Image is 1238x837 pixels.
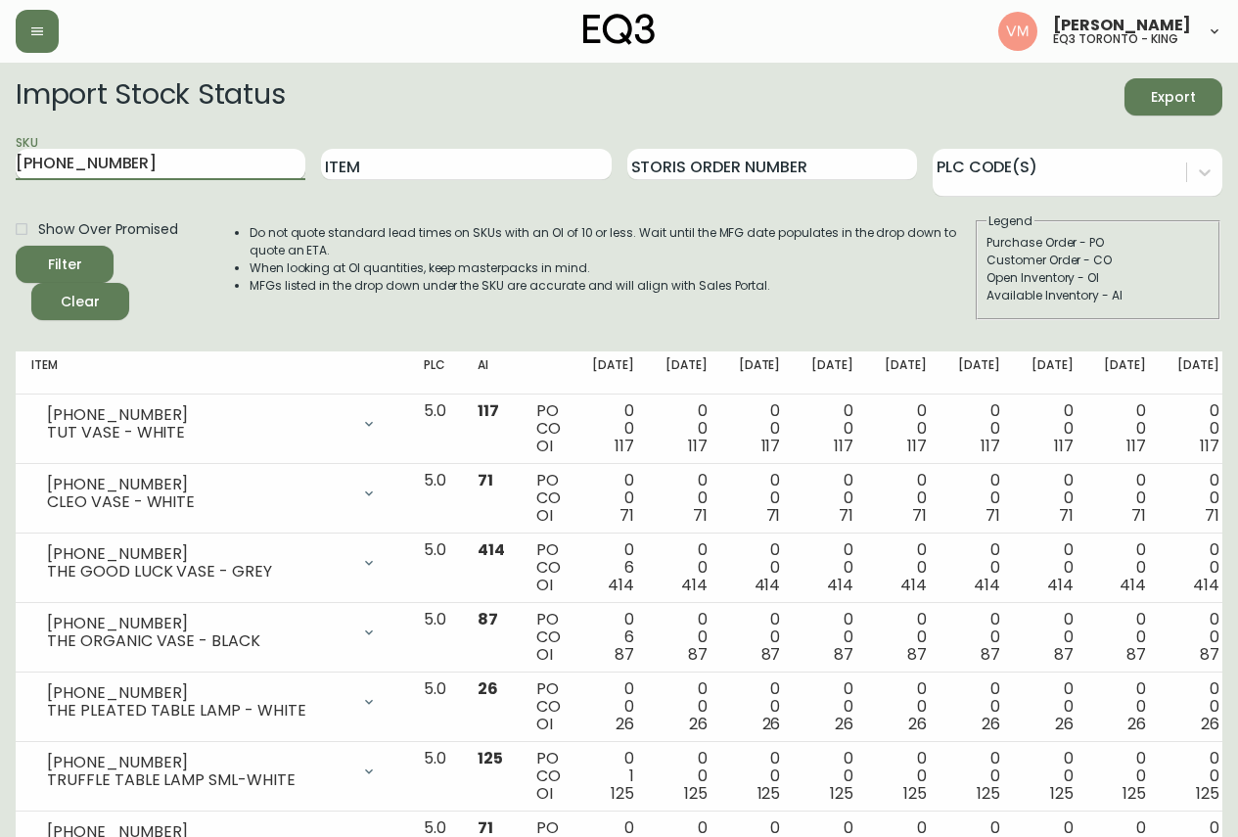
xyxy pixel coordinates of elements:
[684,782,708,805] span: 125
[665,750,708,803] div: 0 0
[986,504,1000,527] span: 71
[47,754,349,771] div: [PHONE_NUMBER]
[908,713,927,735] span: 26
[536,541,561,594] div: PO CO
[1126,643,1146,666] span: 87
[761,435,781,457] span: 117
[1047,574,1074,596] span: 414
[408,534,462,603] td: 5.0
[986,287,1210,304] div: Available Inventory - AI
[408,603,462,673] td: 5.0
[47,702,349,720] div: THE PLEATED TABLE LAMP - WHITE
[811,472,853,525] div: 0 0
[869,351,942,395] th: [DATE]
[942,351,1016,395] th: [DATE]
[958,611,1000,664] div: 0 0
[739,402,781,455] div: 0 0
[408,351,462,395] th: PLC
[1032,680,1074,733] div: 0 0
[1177,472,1219,525] div: 0 0
[986,212,1034,230] legend: Legend
[811,541,853,594] div: 0 0
[478,608,498,630] span: 87
[408,673,462,742] td: 5.0
[757,782,781,805] span: 125
[47,424,349,442] div: TUT VASE - WHITE
[650,351,723,395] th: [DATE]
[839,504,853,527] span: 71
[16,351,408,395] th: Item
[900,574,927,596] span: 414
[478,677,498,700] span: 26
[1053,18,1191,33] span: [PERSON_NAME]
[536,504,553,527] span: OI
[977,782,1000,805] span: 125
[739,611,781,664] div: 0 0
[619,504,634,527] span: 71
[688,643,708,666] span: 87
[47,545,349,563] div: [PHONE_NUMBER]
[47,632,349,650] div: THE ORGANIC VASE - BLACK
[1055,713,1074,735] span: 26
[834,643,853,666] span: 87
[592,541,634,594] div: 0 6
[31,472,392,515] div: [PHONE_NUMBER]CLEO VASE - WHITE
[1177,541,1219,594] div: 0 0
[958,472,1000,525] div: 0 0
[1104,402,1146,455] div: 0 0
[536,472,561,525] div: PO CO
[739,750,781,803] div: 0 0
[592,611,634,664] div: 0 6
[665,472,708,525] div: 0 0
[1196,782,1219,805] span: 125
[31,541,392,584] div: [PHONE_NUMBER]THE GOOD LUCK VASE - GREY
[478,469,493,491] span: 71
[250,277,974,295] li: MFGs listed in the drop down under the SKU are accurate and will align with Sales Portal.
[1032,402,1074,455] div: 0 0
[250,224,974,259] li: Do not quote standard lead times on SKUs with an OI of 10 or less. Wait until the MFG date popula...
[885,472,927,525] div: 0 0
[47,615,349,632] div: [PHONE_NUMBER]
[755,574,781,596] span: 414
[665,402,708,455] div: 0 0
[536,782,553,805] span: OI
[1120,574,1146,596] span: 414
[1016,351,1089,395] th: [DATE]
[986,252,1210,269] div: Customer Order - CO
[958,750,1000,803] div: 0 0
[1140,85,1207,110] span: Export
[47,406,349,424] div: [PHONE_NUMBER]
[616,713,634,735] span: 26
[31,611,392,654] div: [PHONE_NUMBER]THE ORGANIC VASE - BLACK
[811,402,853,455] div: 0 0
[1131,504,1146,527] span: 71
[1104,541,1146,594] div: 0 0
[1126,435,1146,457] span: 117
[408,395,462,464] td: 5.0
[536,750,561,803] div: PO CO
[1123,782,1146,805] span: 125
[592,750,634,803] div: 0 1
[1193,574,1219,596] span: 414
[478,538,505,561] span: 414
[885,680,927,733] div: 0 0
[739,541,781,594] div: 0 0
[903,782,927,805] span: 125
[665,541,708,594] div: 0 0
[16,246,114,283] button: Filter
[583,14,656,45] img: logo
[1200,643,1219,666] span: 87
[536,574,553,596] span: OI
[766,504,781,527] span: 71
[723,351,797,395] th: [DATE]
[958,680,1000,733] div: 0 0
[592,472,634,525] div: 0 0
[38,219,178,240] span: Show Over Promised
[907,435,927,457] span: 117
[834,435,853,457] span: 117
[981,435,1000,457] span: 117
[1088,351,1162,395] th: [DATE]
[981,643,1000,666] span: 87
[885,402,927,455] div: 0 0
[576,351,650,395] th: [DATE]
